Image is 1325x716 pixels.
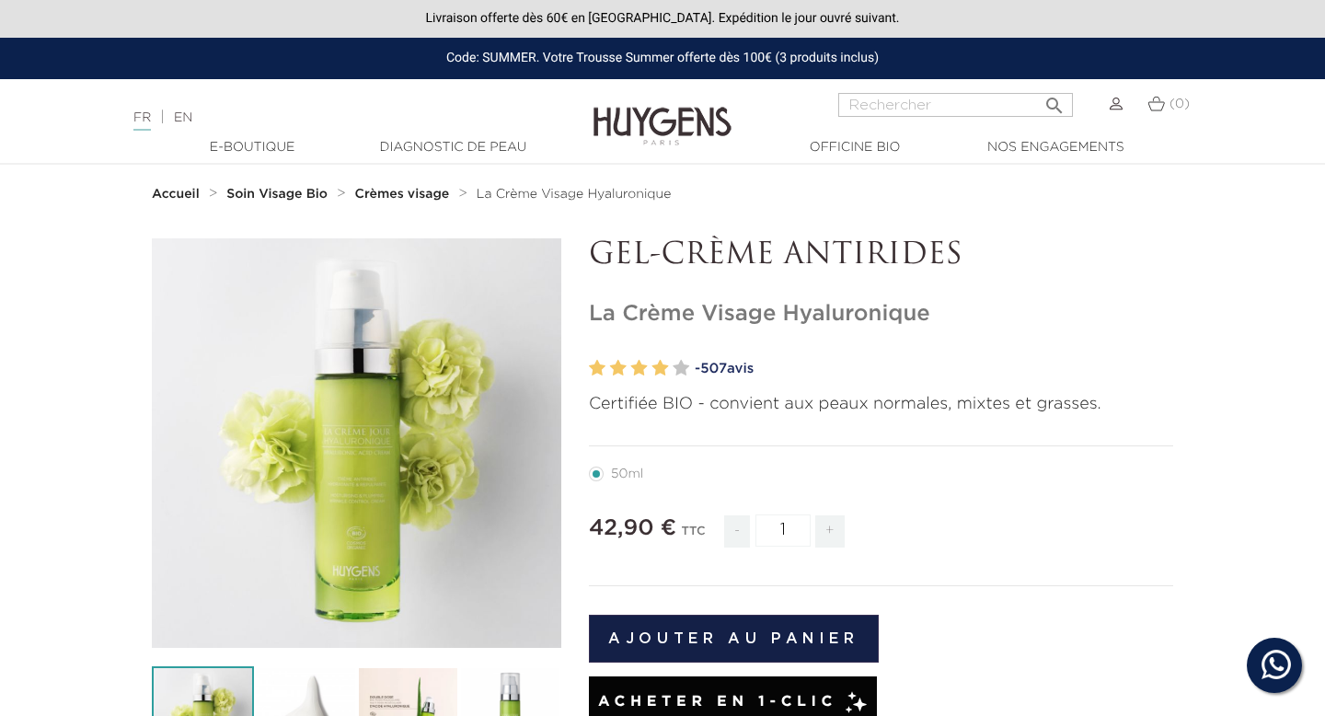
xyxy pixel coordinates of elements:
[589,238,1173,273] p: GEL-CRÈME ANTIRIDES
[589,301,1173,328] h1: La Crème Visage Hyaluronique
[963,138,1147,157] a: Nos engagements
[477,187,672,202] a: La Crème Visage Hyaluronique
[174,111,192,124] a: EN
[763,138,947,157] a: Officine Bio
[755,514,811,547] input: Quantité
[589,615,879,663] button: Ajouter au panier
[589,517,676,539] span: 42,90 €
[815,515,845,548] span: +
[355,188,450,201] strong: Crèmes visage
[682,512,706,561] div: TTC
[160,138,344,157] a: E-Boutique
[152,187,203,202] a: Accueil
[695,355,1173,383] a: -507avis
[226,187,332,202] a: Soin Visage Bio
[589,467,665,481] label: 50ml
[1169,98,1190,110] span: (0)
[651,355,668,382] label: 4
[355,187,454,202] a: Crèmes visage
[593,77,732,148] img: Huygens
[133,111,151,131] a: FR
[1038,87,1071,112] button: 
[610,355,627,382] label: 2
[631,355,648,382] label: 3
[477,188,672,201] span: La Crème Visage Hyaluronique
[361,138,545,157] a: Diagnostic de peau
[673,355,689,382] label: 5
[589,392,1173,417] p: Certifiée BIO - convient aux peaux normales, mixtes et grasses.
[724,515,750,548] span: -
[589,355,605,382] label: 1
[1043,89,1066,111] i: 
[700,362,727,375] span: 507
[226,188,328,201] strong: Soin Visage Bio
[124,107,538,129] div: |
[152,188,200,201] strong: Accueil
[838,93,1073,117] input: Rechercher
